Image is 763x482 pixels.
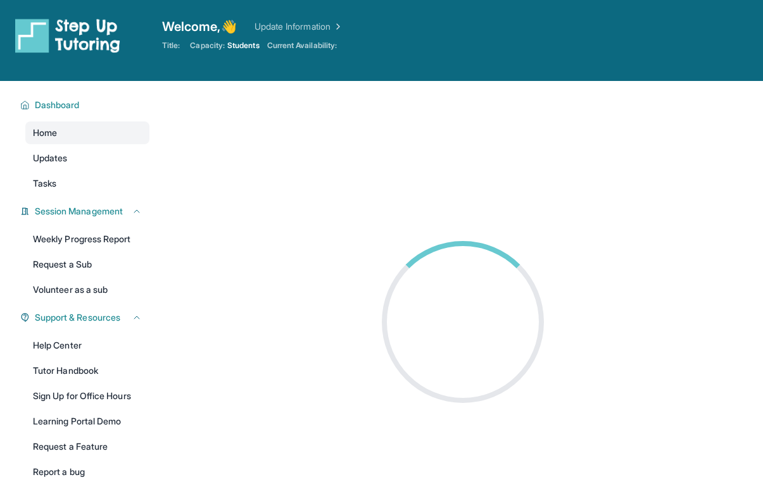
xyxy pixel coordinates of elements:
button: Support & Resources [30,311,142,324]
span: Students [227,40,260,51]
span: Session Management [35,205,123,218]
a: Volunteer as a sub [25,278,149,301]
span: Title: [162,40,180,51]
a: Sign Up for Office Hours [25,385,149,407]
a: Request a Sub [25,253,149,276]
img: logo [15,18,120,53]
img: Chevron Right [331,20,343,33]
a: Learning Portal Demo [25,410,149,433]
a: Tasks [25,172,149,195]
span: Welcome, 👋 [162,18,237,35]
a: Help Center [25,334,149,357]
a: Request a Feature [25,435,149,458]
a: Tutor Handbook [25,359,149,382]
span: Home [33,127,57,139]
a: Update Information [255,20,343,33]
button: Session Management [30,205,142,218]
span: Capacity: [190,40,225,51]
a: Home [25,121,149,144]
span: Current Availability: [267,40,337,51]
button: Dashboard [30,99,142,111]
a: Weekly Progress Report [25,228,149,250]
span: Tasks [33,177,56,190]
span: Updates [33,152,68,164]
span: Dashboard [35,99,80,111]
span: Support & Resources [35,311,120,324]
a: Updates [25,147,149,170]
